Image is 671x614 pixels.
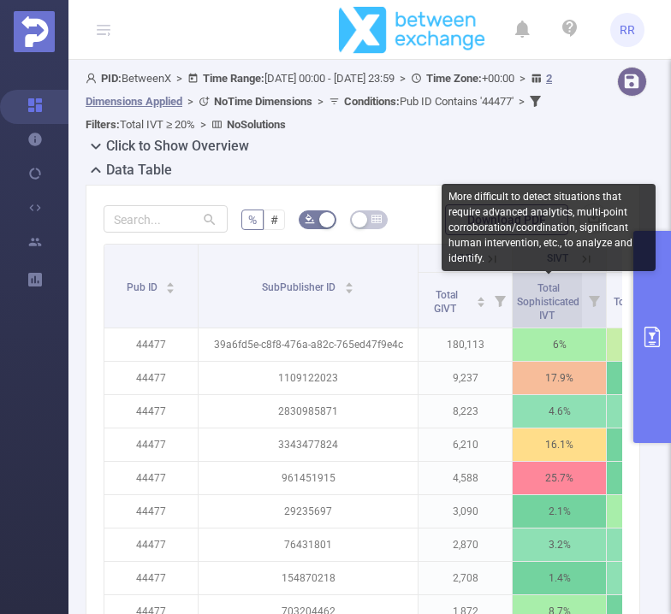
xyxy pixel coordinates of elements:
[203,72,264,85] b: Time Range:
[419,362,512,394] p: 9,237
[166,286,175,292] i: icon: caret-down
[182,95,199,108] span: >
[513,362,606,394] p: 17.9%
[104,462,198,494] p: 44477
[106,136,249,156] h2: Click to Show Overview
[345,286,354,292] i: icon: caret-down
[199,528,418,561] p: 76431801
[582,273,606,328] i: Filter menu
[419,495,512,528] p: 3,090
[199,562,418,594] p: 154870218
[344,280,354,290] div: Sort
[104,528,198,561] p: 44477
[165,280,175,290] div: Sort
[476,294,486,304] div: Sort
[513,562,606,594] p: 1.4%
[419,528,512,561] p: 2,870
[419,328,512,361] p: 180,113
[199,495,418,528] p: 29235697
[104,395,198,428] p: 44477
[227,118,286,131] b: No Solutions
[248,213,257,227] span: %
[513,395,606,428] p: 4.6%
[195,118,211,131] span: >
[477,300,486,305] i: icon: caret-down
[513,328,606,361] p: 6%
[171,72,187,85] span: >
[513,462,606,494] p: 25.7%
[344,95,400,108] b: Conditions :
[270,213,278,227] span: #
[166,280,175,285] i: icon: caret-up
[514,95,530,108] span: >
[517,282,579,322] span: Total Sophisticated IVT
[371,214,382,224] i: icon: table
[104,562,198,594] p: 44477
[488,273,512,328] i: Filter menu
[104,328,198,361] p: 44477
[419,428,512,461] p: 6,210
[426,72,482,85] b: Time Zone:
[104,495,198,528] p: 44477
[442,184,656,271] div: More difficult to detect situations that require advanced analytics, multi-point corroboration/co...
[419,462,512,494] p: 4,588
[199,362,418,394] p: 1109122023
[434,289,459,315] span: Total GIVT
[419,395,512,428] p: 8,223
[104,428,198,461] p: 44477
[513,428,606,461] p: 16.1%
[513,528,606,561] p: 3.2%
[513,495,606,528] p: 2.1%
[620,13,635,47] span: RR
[262,281,338,293] span: SubPublisher ID
[305,214,315,224] i: icon: bg-colors
[14,11,55,52] img: Protected Media
[614,296,656,308] span: Total IVT
[86,73,101,84] i: icon: user
[477,294,486,299] i: icon: caret-up
[199,328,418,361] p: 39a6fd5e-c8f8-476a-a82c-765ed47f9e4c
[101,72,122,85] b: PID:
[514,72,531,85] span: >
[395,72,411,85] span: >
[199,395,418,428] p: 2830985871
[199,462,418,494] p: 961451915
[214,95,312,108] b: No Time Dimensions
[344,95,514,108] span: Pub ID Contains '44477'
[199,428,418,461] p: 3343477824
[345,280,354,285] i: icon: caret-up
[106,160,172,180] h2: Data Table
[312,95,329,108] span: >
[104,362,198,394] p: 44477
[86,72,552,131] span: BetweenX [DATE] 00:00 - [DATE] 23:59 +00:00
[127,281,160,293] span: Pub ID
[86,118,195,131] span: Total IVT ≥ 20%
[104,205,228,233] input: Search...
[86,118,120,131] b: Filters :
[419,562,512,594] p: 2,708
